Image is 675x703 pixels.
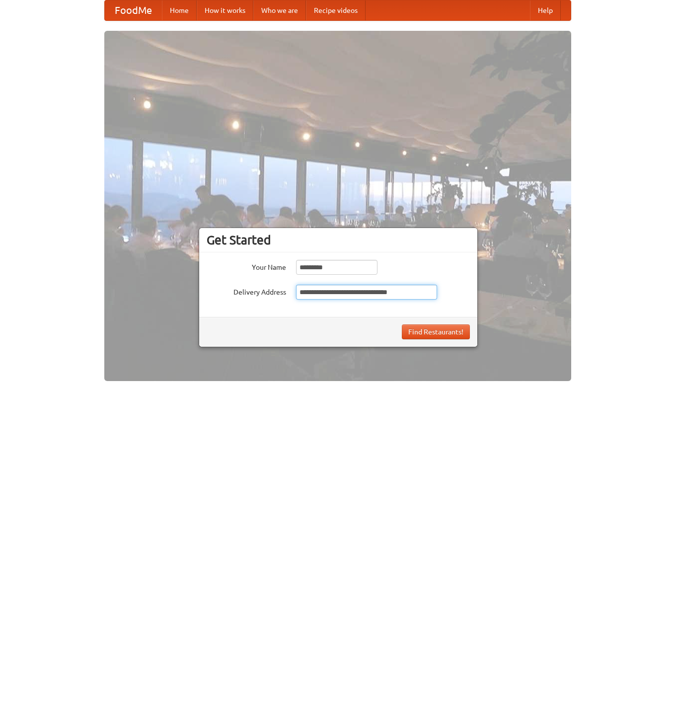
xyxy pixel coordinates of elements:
label: Your Name [207,260,286,272]
a: How it works [197,0,253,20]
label: Delivery Address [207,285,286,297]
a: FoodMe [105,0,162,20]
h3: Get Started [207,233,470,247]
a: Recipe videos [306,0,366,20]
button: Find Restaurants! [402,324,470,339]
a: Home [162,0,197,20]
a: Who we are [253,0,306,20]
a: Help [530,0,561,20]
